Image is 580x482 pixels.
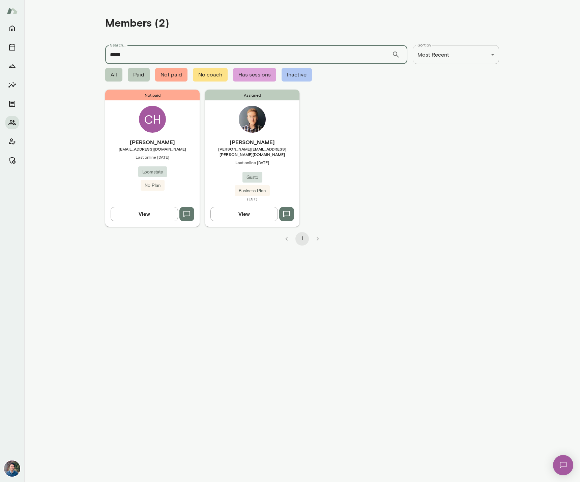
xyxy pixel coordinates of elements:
span: No coach [193,68,228,82]
button: Documents [5,97,19,110]
button: View [111,207,178,221]
span: Gusto [242,174,262,181]
button: page 1 [295,232,309,246]
img: Alex Yu [4,460,20,477]
div: Most Recent [413,45,499,64]
span: Business Plan [235,188,270,194]
span: Loomstate [138,169,167,175]
span: Not paid [155,68,187,82]
nav: pagination navigation [279,232,325,246]
span: No Plan [141,182,165,189]
span: Has sessions [233,68,276,82]
span: Assigned [205,90,299,100]
span: [PERSON_NAME][EMAIL_ADDRESS][PERSON_NAME][DOMAIN_NAME] [205,146,299,157]
button: Home [5,22,19,35]
span: [EMAIL_ADDRESS][DOMAIN_NAME] [105,146,200,152]
label: Sort by [417,42,431,48]
span: All [105,68,122,82]
span: Last online [DATE] [205,160,299,165]
button: Sessions [5,40,19,54]
div: pagination [105,227,499,246]
span: Paid [128,68,150,82]
span: (EST) [205,196,299,201]
button: Insights [5,78,19,92]
button: View [210,207,278,221]
button: Client app [5,135,19,148]
span: Not paid [105,90,200,100]
span: Inactive [282,68,312,82]
label: Search... [110,42,125,48]
button: Members [5,116,19,129]
h6: [PERSON_NAME] [205,138,299,146]
h4: Members (2) [105,16,169,29]
img: Mento [7,4,18,17]
img: Michael Hutto [239,106,266,133]
button: Manage [5,154,19,167]
div: CH [139,106,166,133]
h6: [PERSON_NAME] [105,138,200,146]
button: Growth Plan [5,59,19,73]
span: Last online [DATE] [105,154,200,160]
